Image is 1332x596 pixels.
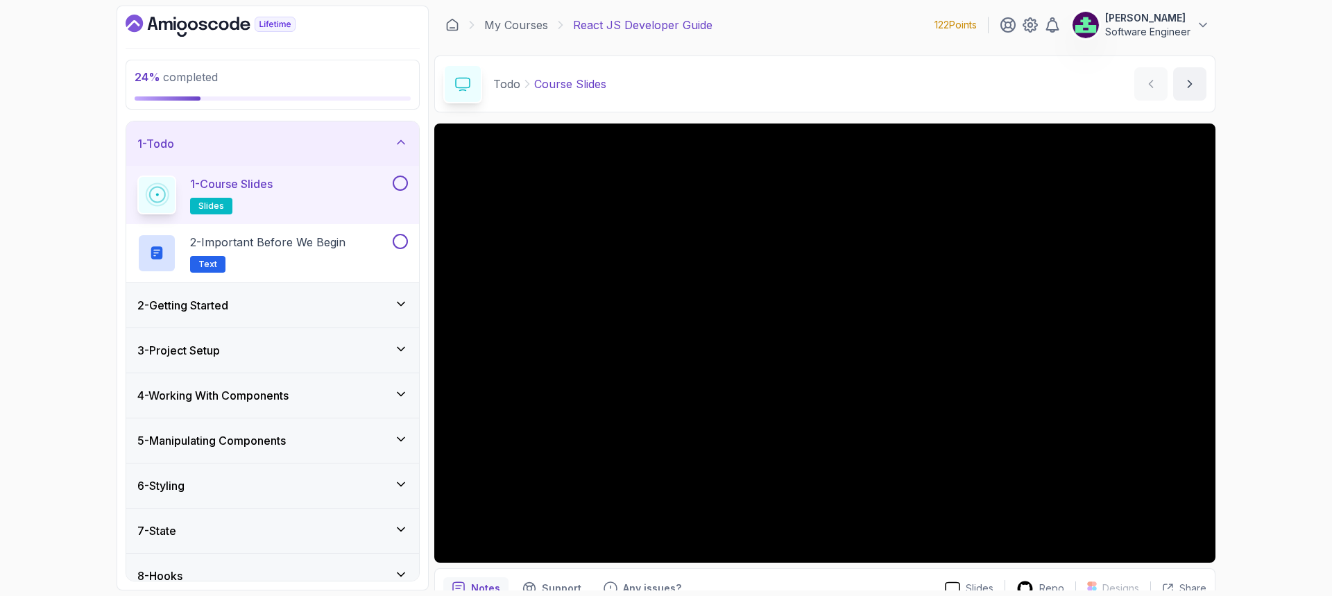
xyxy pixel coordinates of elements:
[126,418,419,463] button: 5-Manipulating Components
[137,176,408,214] button: 1-Course Slidesslides
[1179,581,1206,595] p: Share
[1073,12,1099,38] img: user profile image
[445,18,459,32] a: Dashboard
[1134,67,1168,101] button: previous content
[484,17,548,33] a: My Courses
[1246,509,1332,575] iframe: chat widget
[137,568,182,584] h3: 8 - Hooks
[534,76,606,92] p: Course Slides
[126,373,419,418] button: 4-Working With Components
[137,342,220,359] h3: 3 - Project Setup
[542,581,581,595] p: Support
[1039,581,1064,595] p: Repo
[1102,581,1139,595] p: Designs
[126,121,419,166] button: 1-Todo
[137,234,408,273] button: 2-Important Before We BeginText
[135,70,218,84] span: completed
[137,135,174,152] h3: 1 - Todo
[966,581,993,595] p: Slides
[126,15,327,37] a: Dashboard
[1072,11,1210,39] button: user profile image[PERSON_NAME]Software Engineer
[623,581,681,595] p: Any issues?
[573,17,712,33] p: React JS Developer Guide
[1150,581,1206,595] button: Share
[1105,11,1190,25] p: [PERSON_NAME]
[1105,25,1190,39] p: Software Engineer
[126,509,419,553] button: 7-State
[471,581,500,595] p: Notes
[934,581,1005,596] a: Slides
[198,259,217,270] span: Text
[198,201,224,212] span: slides
[135,70,160,84] span: 24 %
[137,522,176,539] h3: 7 - State
[190,234,345,250] p: 2 - Important Before We Begin
[1173,67,1206,101] button: next content
[137,432,286,449] h3: 5 - Manipulating Components
[934,18,977,32] p: 122 Points
[137,477,185,494] h3: 6 - Styling
[493,76,520,92] p: Todo
[190,176,273,192] p: 1 - Course Slides
[126,283,419,327] button: 2-Getting Started
[137,297,228,314] h3: 2 - Getting Started
[126,328,419,373] button: 3-Project Setup
[126,463,419,508] button: 6-Styling
[137,387,289,404] h3: 4 - Working With Components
